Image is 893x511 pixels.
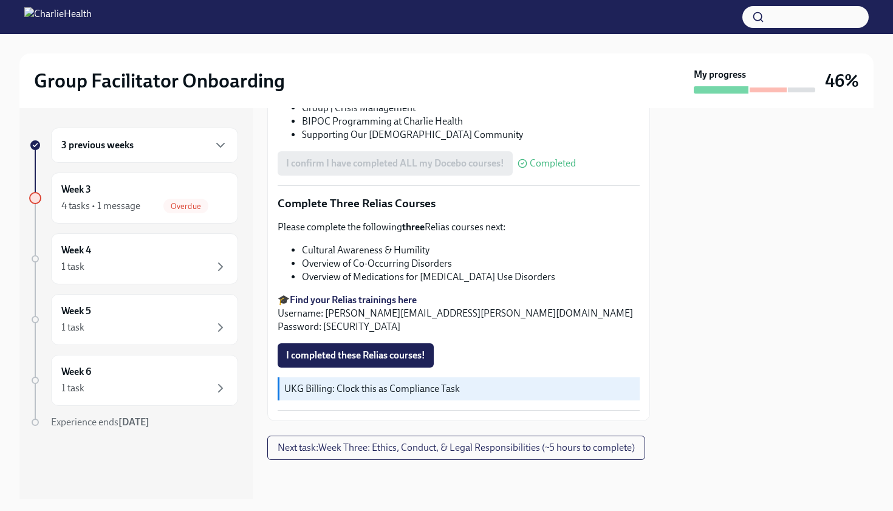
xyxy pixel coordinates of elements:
div: 1 task [61,260,84,273]
h6: Week 6 [61,365,91,379]
div: 4 tasks • 1 message [61,199,140,213]
span: Experience ends [51,416,149,428]
p: Complete Three Relias Courses [278,196,640,211]
div: 3 previous weeks [51,128,238,163]
h2: Group Facilitator Onboarding [34,69,285,93]
h6: Week 4 [61,244,91,257]
a: Find your Relias trainings here [290,294,417,306]
li: Cultural Awareness & Humility [302,244,640,257]
div: 1 task [61,382,84,395]
a: Week 41 task [29,233,238,284]
p: UKG Billing: Clock this as Compliance Task [284,382,635,396]
h3: 46% [825,70,859,92]
a: Week 34 tasks • 1 messageOverdue [29,173,238,224]
strong: My progress [694,68,746,81]
a: Week 51 task [29,294,238,345]
a: Week 61 task [29,355,238,406]
span: Next task : Week Three: Ethics, Conduct, & Legal Responsibilities (~5 hours to complete) [278,442,635,454]
img: CharlieHealth [24,7,92,27]
div: 1 task [61,321,84,334]
p: 🎓 Username: [PERSON_NAME][EMAIL_ADDRESS][PERSON_NAME][DOMAIN_NAME] Password: [SECURITY_DATA] [278,293,640,334]
h6: 3 previous weeks [61,139,134,152]
button: Next task:Week Three: Ethics, Conduct, & Legal Responsibilities (~5 hours to complete) [267,436,645,460]
h6: Week 5 [61,304,91,318]
li: Supporting Our [DEMOGRAPHIC_DATA] Community [302,128,640,142]
span: Overdue [163,202,208,211]
strong: three [402,221,425,233]
button: I completed these Relias courses! [278,343,434,368]
h6: Week 3 [61,183,91,196]
li: Overview of Co-Occurring Disorders [302,257,640,270]
li: Overview of Medications for [MEDICAL_DATA] Use Disorders [302,270,640,284]
p: Please complete the following Relias courses next: [278,221,640,234]
span: Completed [530,159,576,168]
li: BIPOC Programming at Charlie Health [302,115,640,128]
span: I completed these Relias courses! [286,349,425,362]
strong: [DATE] [118,416,149,428]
